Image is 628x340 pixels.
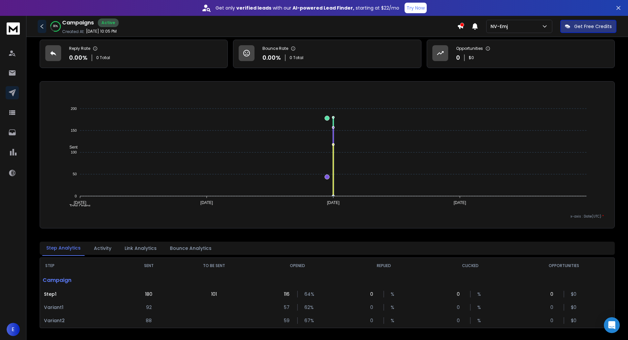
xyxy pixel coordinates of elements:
[62,19,94,27] h1: Campaigns
[71,128,77,132] tspan: 150
[53,24,58,28] p: 80 %
[42,241,85,256] button: Step Analytics
[254,258,340,274] th: OPENED
[469,55,474,60] p: $ 0
[407,5,425,11] p: Try Now
[571,317,577,324] p: $ 0
[391,304,397,311] p: %
[293,5,354,11] strong: AI-powered Lead Finder,
[201,200,213,205] tspan: [DATE]
[124,258,174,274] th: SENT
[75,194,77,198] tspan: 0
[7,323,20,336] button: E
[166,241,216,255] button: Bounce Analytics
[427,258,513,274] th: CLICKED
[456,46,483,51] p: Opportunities
[216,5,399,11] p: Get only with our starting at $22/mo
[211,291,217,297] p: 101
[40,274,124,287] p: Campaign
[62,29,85,34] p: Created At:
[427,40,615,68] a: Opportunities0$0
[604,317,620,333] div: Open Intercom Messenger
[86,29,117,34] p: [DATE] 10:05 PM
[44,304,120,311] p: Variant 1
[90,241,115,255] button: Activity
[262,53,281,62] p: 0.00 %
[550,317,557,324] p: 0
[73,172,77,176] tspan: 50
[40,40,228,68] a: Reply Rate0.00%0 Total
[304,304,311,311] p: 62 %
[391,317,397,324] p: %
[40,258,124,274] th: STEP
[290,55,303,60] p: 0 Total
[236,5,271,11] strong: verified leads
[550,304,557,311] p: 0
[341,258,427,274] th: REPLIED
[121,241,161,255] button: Link Analytics
[44,291,120,297] p: Step 1
[457,304,463,311] p: 0
[146,317,152,324] p: 88
[477,291,484,297] p: %
[391,291,397,297] p: %
[146,304,152,311] p: 92
[96,55,110,60] p: 0 Total
[370,291,377,297] p: 0
[370,304,377,311] p: 0
[457,317,463,324] p: 0
[44,317,120,324] p: Variant 2
[64,145,78,150] span: Sent
[174,258,254,274] th: TO BE SENT
[477,304,484,311] p: %
[69,46,90,51] p: Reply Rate
[304,291,311,297] p: 64 %
[550,291,557,297] p: 0
[51,214,604,219] p: x-axis : Date(UTC)
[284,304,291,311] p: 57
[71,107,77,111] tspan: 200
[71,150,77,154] tspan: 100
[327,200,340,205] tspan: [DATE]
[456,53,460,62] p: 0
[69,53,88,62] p: 0.00 %
[74,200,87,205] tspan: [DATE]
[284,317,291,324] p: 59
[454,200,466,205] tspan: [DATE]
[571,291,577,297] p: $ 0
[370,317,377,324] p: 0
[145,291,152,297] p: 180
[574,23,612,30] p: Get Free Credits
[457,291,463,297] p: 0
[233,40,421,68] a: Bounce Rate0.00%0 Total
[571,304,577,311] p: $ 0
[405,3,427,13] button: Try Now
[262,46,288,51] p: Bounce Rate
[98,18,119,27] div: Active
[491,23,510,30] p: NV-Emj
[7,22,20,35] img: logo
[560,20,616,33] button: Get Free Credits
[284,291,291,297] p: 116
[304,317,311,324] p: 67 %
[513,258,614,274] th: OPPORTUNITIES
[477,317,484,324] p: %
[64,204,91,208] span: Total Opens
